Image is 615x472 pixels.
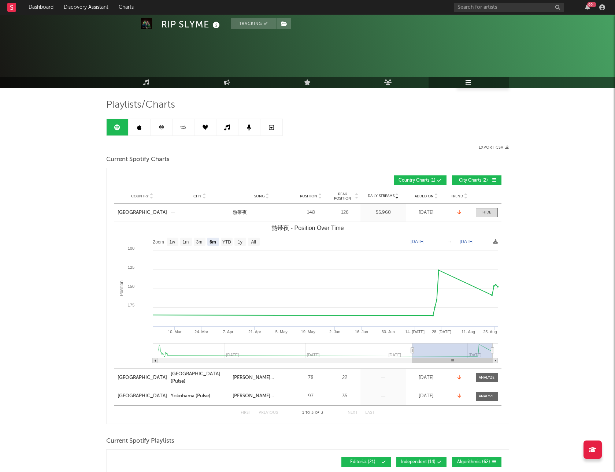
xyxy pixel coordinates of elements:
[233,374,291,382] a: [PERSON_NAME] [PERSON_NAME]
[293,409,333,417] div: 1 3 3
[171,371,229,385] a: [GEOGRAPHIC_DATA] (Pulse)
[294,393,327,400] div: 97
[171,393,210,400] div: Yokohama (Pulse)
[405,330,425,334] text: 14. [DATE]
[196,239,202,245] text: 3m
[365,411,375,415] button: Last
[294,209,327,216] div: 148
[454,3,564,12] input: Search for artists
[585,4,590,10] button: 99+
[346,460,380,464] span: Editorial ( 21 )
[106,437,174,446] span: Current Spotify Playlists
[127,265,134,270] text: 125
[408,209,445,216] div: [DATE]
[118,209,167,216] a: [GEOGRAPHIC_DATA]
[233,209,247,216] div: 熱帯夜
[483,330,497,334] text: 25. Aug
[294,374,327,382] div: 78
[305,411,310,415] span: to
[348,411,358,415] button: Next
[479,145,509,150] button: Export CSV
[106,155,170,164] span: Current Spotify Charts
[271,225,344,231] text: 熱帯夜 - Position Over Time
[161,18,222,30] div: RIP SLYME
[182,239,189,245] text: 1m
[169,239,175,245] text: 1w
[233,209,291,216] a: 熱帯夜
[241,411,251,415] button: First
[106,101,175,109] span: Playlists/Charts
[127,284,134,289] text: 150
[587,2,596,7] div: 99 +
[411,239,425,244] text: [DATE]
[415,194,434,198] span: Added On
[300,194,317,198] span: Position
[254,194,265,198] span: Song
[131,194,149,198] span: Country
[168,330,182,334] text: 10. Mar
[341,457,391,467] button: Editorial(21)
[118,374,167,382] a: [GEOGRAPHIC_DATA]
[452,457,501,467] button: Algorithmic(62)
[331,374,359,382] div: 22
[355,330,368,334] text: 16. Jun
[194,330,208,334] text: 24. Mar
[223,330,233,334] text: 7. Apr
[399,178,436,183] span: Country Charts ( 1 )
[127,246,134,250] text: 100
[451,194,463,198] span: Trend
[447,239,452,244] text: →
[193,194,201,198] span: City
[401,460,436,464] span: Independent ( 14 )
[153,239,164,245] text: Zoom
[329,330,340,334] text: 2. Jun
[460,239,474,244] text: [DATE]
[457,178,490,183] span: City Charts ( 2 )
[431,330,451,334] text: 28. [DATE]
[394,175,447,185] button: Country Charts(1)
[233,393,291,400] a: [PERSON_NAME] [PERSON_NAME]
[396,457,447,467] button: Independent(14)
[171,393,229,400] a: Yokohama (Pulse)
[275,330,288,334] text: 5. May
[315,411,319,415] span: of
[127,303,134,307] text: 175
[408,374,445,382] div: [DATE]
[210,239,216,245] text: 6m
[114,222,501,368] svg: 熱帯夜 - Position Over Time
[222,239,231,245] text: YTD
[238,239,242,245] text: 1y
[118,393,167,400] a: [GEOGRAPHIC_DATA]
[331,192,354,201] span: Peak Position
[461,330,475,334] text: 11. Aug
[259,411,278,415] button: Previous
[119,280,124,296] text: Position
[368,193,394,199] span: Daily Streams
[331,393,359,400] div: 35
[457,460,490,464] span: Algorithmic ( 62 )
[408,393,445,400] div: [DATE]
[331,209,359,216] div: 126
[452,175,501,185] button: City Charts(2)
[231,18,277,29] button: Tracking
[301,330,315,334] text: 19. May
[381,330,394,334] text: 30. Jun
[251,239,256,245] text: All
[248,330,261,334] text: 21. Apr
[362,209,404,216] div: 55,960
